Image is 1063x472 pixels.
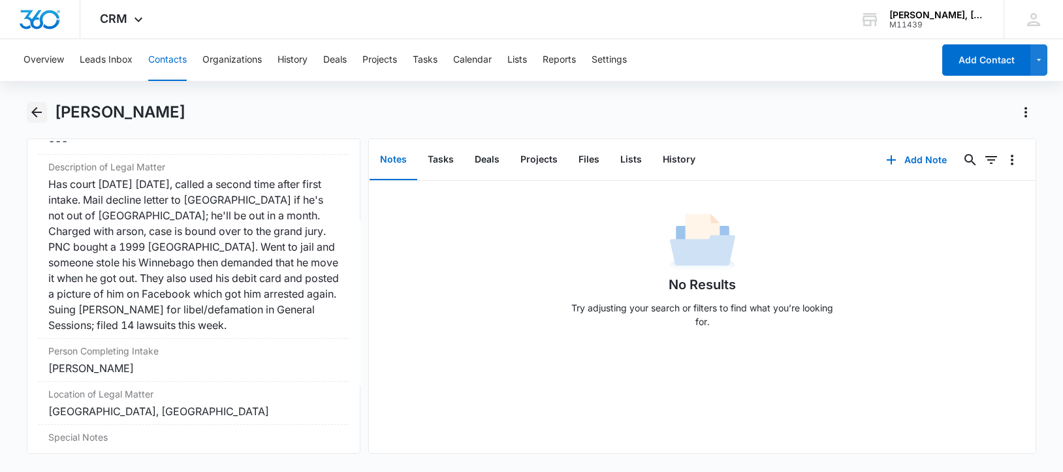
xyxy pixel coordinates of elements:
button: History [652,140,706,180]
label: Location of Legal Matter [48,387,340,401]
button: Lists [507,39,527,81]
button: Tasks [413,39,437,81]
label: Person Completing Intake [48,344,340,358]
dd: --- [48,133,340,149]
button: Settings [592,39,627,81]
button: Projects [510,140,568,180]
button: History [278,39,308,81]
div: account id [889,20,985,29]
dd: --- [48,447,340,462]
div: account name [889,10,985,20]
img: No Data [670,210,735,275]
div: Description of Legal MatterHas court [DATE] [DATE], called a second time after first intake. Mail... [38,155,350,339]
button: Filters [981,149,1002,170]
button: Deals [323,39,347,81]
button: Lists [610,140,652,180]
button: Organizations [202,39,262,81]
button: Reports [543,39,576,81]
p: Try adjusting your search or filters to find what you’re looking for. [565,301,840,328]
button: Back [27,102,47,123]
div: Location of Legal Matter[GEOGRAPHIC_DATA], [GEOGRAPHIC_DATA] [38,382,350,425]
button: Add Contact [942,44,1030,76]
button: Search... [960,149,981,170]
h1: [PERSON_NAME] [55,102,185,122]
button: Calendar [453,39,492,81]
div: [PERSON_NAME] [48,360,340,376]
label: Description of Legal Matter [48,160,340,174]
button: Deals [464,140,510,180]
button: Overflow Menu [1002,149,1023,170]
button: Notes [370,140,417,180]
div: Person Completing Intake[PERSON_NAME] [38,339,350,382]
button: Leads Inbox [80,39,133,81]
label: Special Notes [48,430,340,444]
button: Overview [24,39,64,81]
div: Special Notes--- [38,425,350,468]
button: Actions [1015,102,1036,123]
button: Contacts [148,39,187,81]
button: Add Note [873,144,960,176]
h1: No Results [669,275,736,294]
button: Projects [362,39,397,81]
span: CRM [100,12,127,25]
div: [GEOGRAPHIC_DATA], [GEOGRAPHIC_DATA] [48,403,340,419]
div: Has court [DATE] [DATE], called a second time after first intake. Mail decline letter to [GEOGRAP... [48,176,340,333]
button: Tasks [417,140,464,180]
button: Files [568,140,610,180]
